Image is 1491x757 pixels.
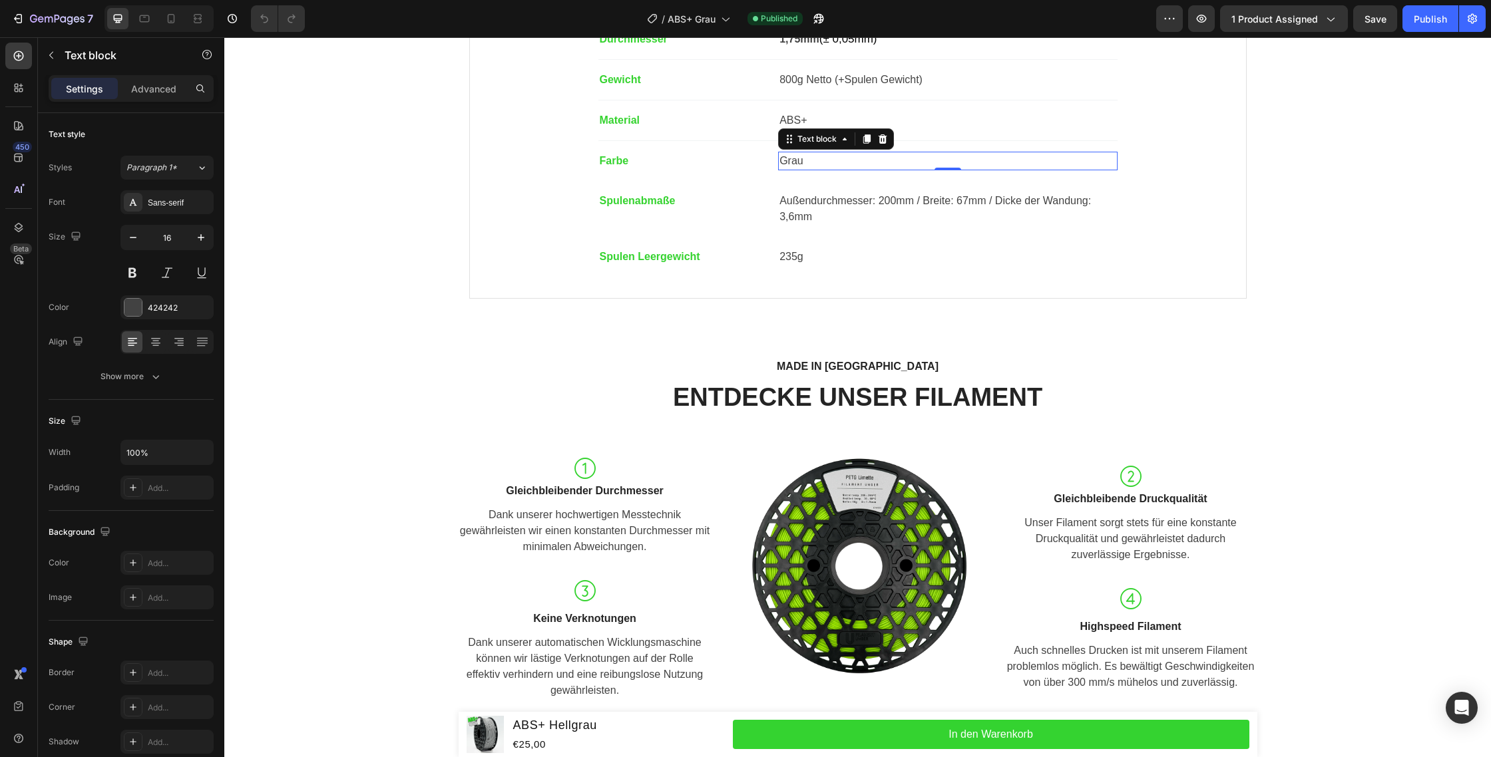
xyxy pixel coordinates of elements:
div: Corner [49,701,75,713]
div: Size [49,228,84,246]
input: Auto [121,440,213,464]
div: Image [49,591,72,603]
button: Paragraph 1* [120,156,214,180]
p: Dank unserer hochwertigen Messtechnik gewährleisten wir einen konstanten Durchmesser mit minimale... [236,470,486,518]
div: Open Intercom Messenger [1446,692,1478,724]
p: Dank unserer automatischen Wicklungsmaschine können wir lästige Verknotungen auf der Rolle effekt... [236,597,486,661]
div: Publish [1414,12,1447,26]
span: Published [761,13,797,25]
p: Spulenabmaße [375,156,542,172]
span: ABS+ Grau [668,12,716,26]
h1: ABS+ Hellgrau [288,678,374,698]
p: Keine Verknotungen [236,573,486,589]
span: Paragraph 1* [126,162,177,174]
div: In den Warenkorb [724,688,809,707]
div: Add... [148,667,210,679]
div: Add... [148,557,210,569]
div: Add... [148,592,210,604]
img: Alt Image [507,414,760,667]
p: Grau [555,116,891,132]
button: 1 product assigned [1220,5,1348,32]
div: Sans-serif [148,197,210,209]
div: €25,00 [288,698,374,716]
p: Farbe [375,116,542,132]
div: Align [49,333,86,351]
div: Text block [570,96,615,108]
p: Gewicht [375,35,542,51]
div: Show more [101,370,162,383]
div: Color [49,557,69,569]
p: 800g Netto (+Spulen Gewicht) [555,35,891,51]
button: Show more [49,365,214,388]
div: Undo/Redo [251,5,305,32]
h2: ENTDECKE UNSER FILAMENT [367,344,900,377]
p: 7 [87,11,93,27]
div: Width [49,446,71,458]
div: Add... [148,736,210,748]
p: 235g [555,212,891,227]
div: Shape [49,633,91,651]
p: Außendurchmesser: 200mm / Breite: 67mm / Dicke der Wandung: 3,6mm [555,156,891,188]
div: Beta [10,243,32,254]
p: MADE IN [GEOGRAPHIC_DATA] [379,321,888,337]
span: Save [1365,13,1386,25]
p: Unser Filament sorgt stets für eine konstante Druckqualität und gewährleistet dadurch zuverlässig... [781,478,1032,526]
div: Border [49,667,75,679]
button: In den Warenkorb [509,682,1025,712]
div: Add... [148,702,210,714]
div: Color [49,301,69,313]
span: / [662,12,665,26]
button: 7 [5,5,99,32]
div: 450 [13,142,32,152]
iframe: Design area [224,37,1491,757]
p: Material [375,75,542,91]
div: Shadow [49,736,79,748]
button: Save [1353,5,1397,32]
div: Background [49,524,113,541]
p: Text block [65,47,178,63]
p: Advanced [131,82,176,96]
div: Font [49,196,65,208]
div: 424242 [148,302,210,314]
button: Publish [1402,5,1458,32]
p: Highspeed Filament [781,581,1032,597]
div: Text style [49,128,85,140]
span: 1 product assigned [1231,12,1318,26]
p: Spulen Leergewicht [375,212,542,227]
p: Gleichbleibender Durchmesser [236,446,486,462]
p: Settings [66,82,103,96]
p: ABS+ [555,75,891,91]
p: Auch schnelles Drucken ist mit unserem Filament problemlos möglich. Es bewältigt Geschwindigkeite... [781,605,1032,653]
p: Gleichbleibende Druckqualität [781,454,1032,470]
div: Size [49,412,84,430]
div: Add... [148,482,210,494]
div: Padding [49,482,79,494]
div: Styles [49,162,72,174]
